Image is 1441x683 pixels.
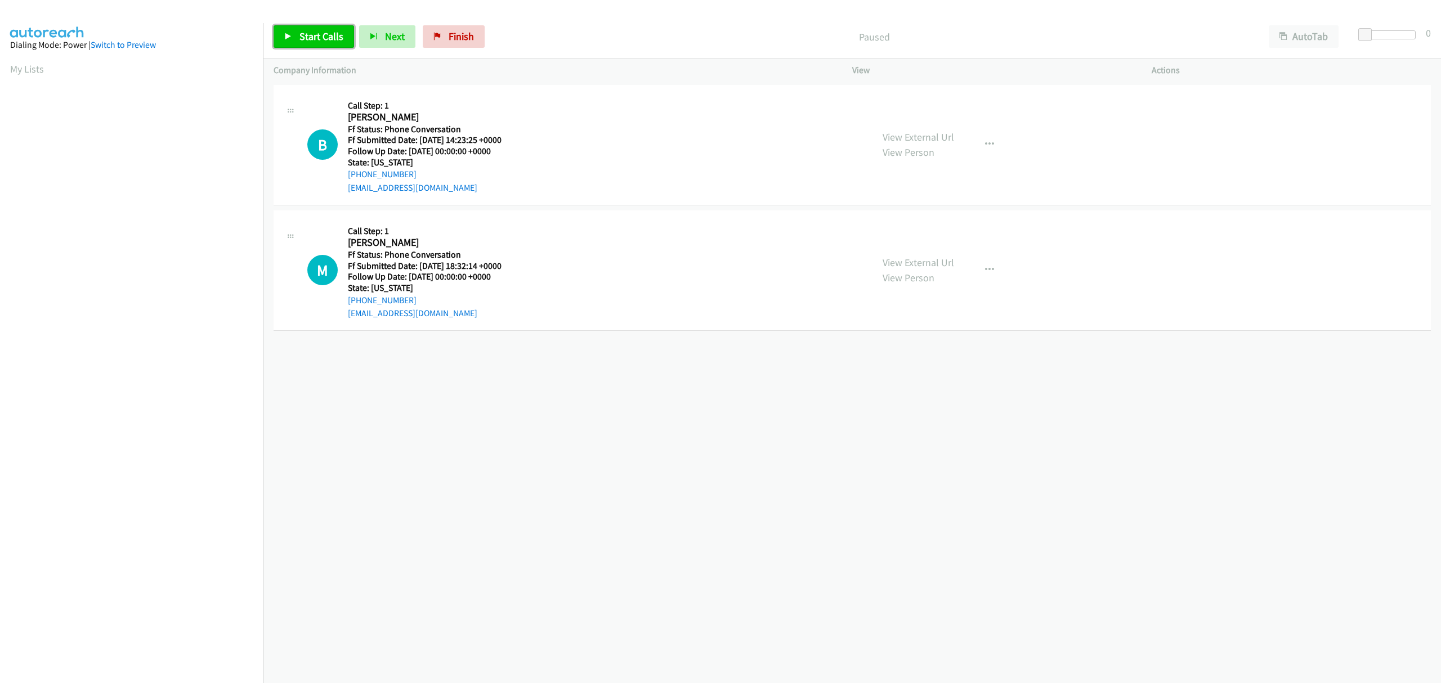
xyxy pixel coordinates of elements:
[10,38,253,52] div: Dialing Mode: Power |
[307,129,338,160] h1: B
[10,87,263,621] iframe: Dialpad
[348,295,417,305] a: [PHONE_NUMBER]
[1269,25,1339,48] button: AutoTab
[423,25,485,48] a: Finish
[1364,30,1416,39] div: Delay between calls (in seconds)
[10,62,44,75] a: My Lists
[1152,64,1431,77] p: Actions
[348,100,516,111] h5: Call Step: 1
[91,39,156,50] a: Switch to Preview
[348,182,477,193] a: [EMAIL_ADDRESS][DOMAIN_NAME]
[883,256,954,269] a: View External Url
[348,260,516,272] h5: Ff Submitted Date: [DATE] 18:32:14 +0000
[883,146,934,159] a: View Person
[883,271,934,284] a: View Person
[307,255,338,285] div: The call is yet to be attempted
[500,29,1248,44] p: Paused
[274,64,832,77] p: Company Information
[274,25,354,48] a: Start Calls
[359,25,415,48] button: Next
[348,169,417,179] a: [PHONE_NUMBER]
[307,129,338,160] div: The call is yet to be attempted
[348,249,516,260] h5: Ff Status: Phone Conversation
[307,255,338,285] h1: M
[348,157,516,168] h5: State: [US_STATE]
[449,30,474,43] span: Finish
[348,271,516,282] h5: Follow Up Date: [DATE] 00:00:00 +0000
[348,226,516,237] h5: Call Step: 1
[385,30,405,43] span: Next
[348,134,516,146] h5: Ff Submitted Date: [DATE] 14:23:25 +0000
[348,124,516,135] h5: Ff Status: Phone Conversation
[348,111,516,124] h2: [PERSON_NAME]
[852,64,1131,77] p: View
[883,131,954,143] a: View External Url
[348,282,516,294] h5: State: [US_STATE]
[348,236,516,249] h2: [PERSON_NAME]
[348,146,516,157] h5: Follow Up Date: [DATE] 00:00:00 +0000
[1426,25,1431,41] div: 0
[348,308,477,318] a: [EMAIL_ADDRESS][DOMAIN_NAME]
[299,30,343,43] span: Start Calls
